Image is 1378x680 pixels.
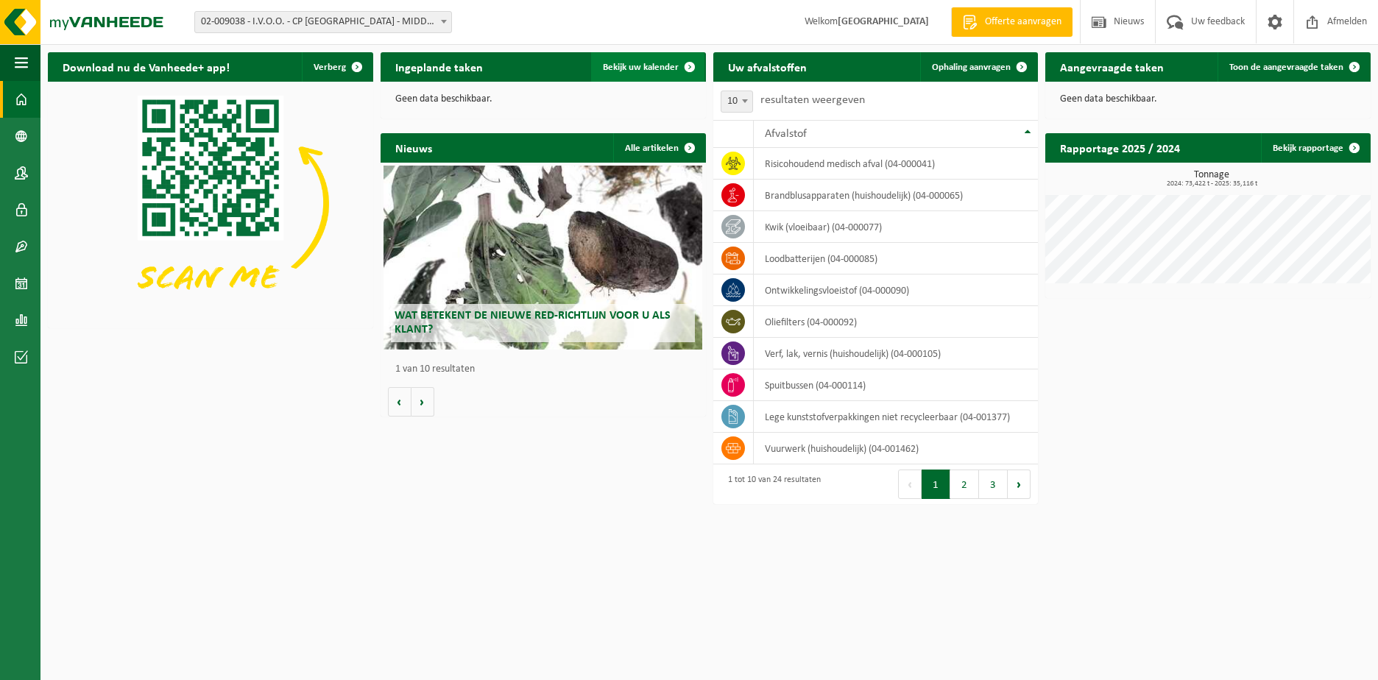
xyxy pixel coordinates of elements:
p: Geen data beschikbaar. [1060,94,1356,105]
button: 1 [922,470,950,499]
a: Toon de aangevraagde taken [1218,52,1369,82]
h2: Rapportage 2025 / 2024 [1045,133,1195,162]
h2: Aangevraagde taken [1045,52,1179,81]
label: resultaten weergeven [760,94,865,106]
a: Ophaling aanvragen [920,52,1036,82]
h2: Nieuws [381,133,447,162]
span: 10 [721,91,753,113]
img: Download de VHEPlus App [48,82,373,325]
a: Alle artikelen [613,133,704,163]
span: 2024: 73,422 t - 2025: 35,116 t [1053,180,1371,188]
td: verf, lak, vernis (huishoudelijk) (04-000105) [754,338,1038,369]
button: Previous [898,470,922,499]
span: 10 [721,91,752,112]
td: Lege kunststofverpakkingen niet recycleerbaar (04-001377) [754,401,1038,433]
a: Wat betekent de nieuwe RED-richtlijn voor u als klant? [384,166,702,350]
td: kwik (vloeibaar) (04-000077) [754,211,1038,243]
strong: [GEOGRAPHIC_DATA] [838,16,929,27]
span: Toon de aangevraagde taken [1229,63,1343,72]
td: spuitbussen (04-000114) [754,369,1038,401]
span: Bekijk uw kalender [603,63,679,72]
a: Offerte aanvragen [951,7,1073,37]
td: loodbatterijen (04-000085) [754,243,1038,275]
span: Verberg [314,63,346,72]
span: 02-009038 - I.V.O.O. - CP MIDDELKERKE - MIDDELKERKE [195,12,451,32]
td: risicohoudend medisch afval (04-000041) [754,148,1038,180]
a: Bekijk rapportage [1261,133,1369,163]
h3: Tonnage [1053,170,1371,188]
span: Offerte aanvragen [981,15,1065,29]
span: Ophaling aanvragen [932,63,1011,72]
button: 2 [950,470,979,499]
a: Bekijk uw kalender [591,52,704,82]
h2: Download nu de Vanheede+ app! [48,52,244,81]
button: Next [1008,470,1031,499]
span: Wat betekent de nieuwe RED-richtlijn voor u als klant? [395,310,671,336]
div: 1 tot 10 van 24 resultaten [721,468,821,500]
h2: Ingeplande taken [381,52,498,81]
span: Afvalstof [765,128,807,140]
td: vuurwerk (huishoudelijk) (04-001462) [754,433,1038,464]
td: brandblusapparaten (huishoudelijk) (04-000065) [754,180,1038,211]
button: Verberg [302,52,372,82]
td: oliefilters (04-000092) [754,306,1038,338]
span: 02-009038 - I.V.O.O. - CP MIDDELKERKE - MIDDELKERKE [194,11,452,33]
h2: Uw afvalstoffen [713,52,821,81]
p: 1 van 10 resultaten [395,364,699,375]
p: Geen data beschikbaar. [395,94,691,105]
button: Vorige [388,387,411,417]
button: 3 [979,470,1008,499]
button: Volgende [411,387,434,417]
td: ontwikkelingsvloeistof (04-000090) [754,275,1038,306]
